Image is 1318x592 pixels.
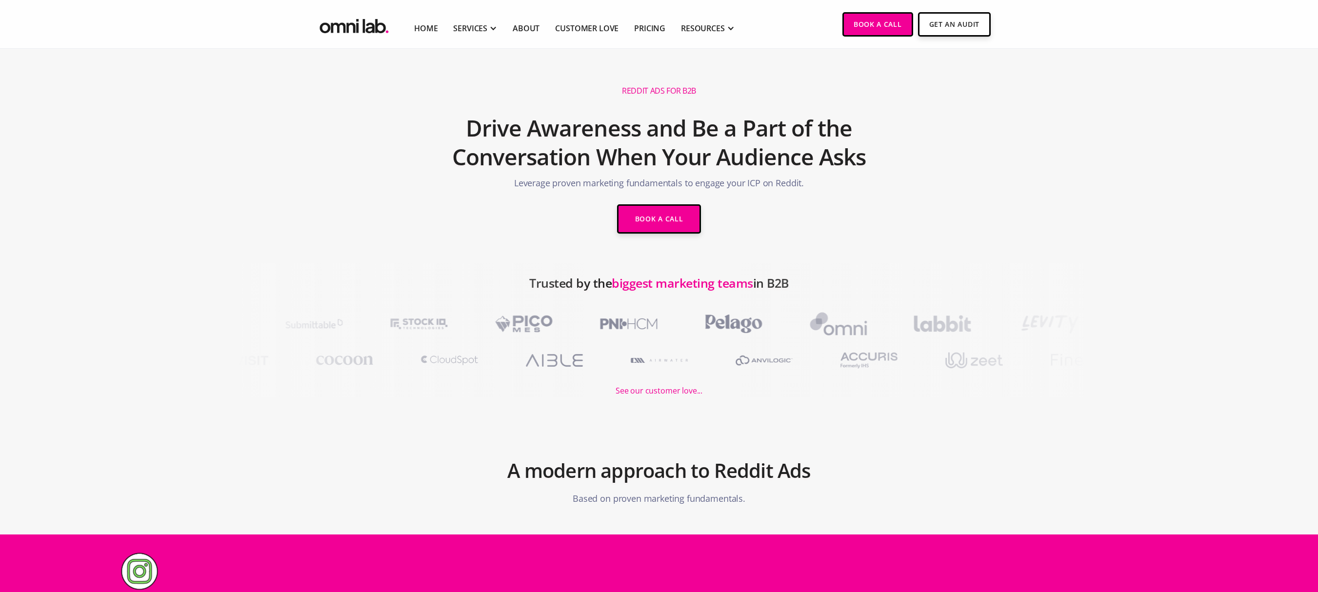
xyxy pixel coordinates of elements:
img: Omni Lab: B2B SaaS Demand Generation Agency [318,12,391,36]
a: home [318,12,391,36]
img: Aible [512,346,597,375]
h2: A modern approach to Reddit Ads [507,454,810,487]
h1: Reddit Ads for B2B [622,86,696,96]
div: SERVICES [453,22,487,34]
p: Based on proven marketing fundamentals. [573,487,745,510]
a: Get An Audit [918,12,991,37]
div: See our customer love... [616,384,702,397]
span: biggest marketing teams [612,275,753,291]
img: PelagoHealth [691,310,776,338]
img: Anvilogic [721,346,807,375]
p: Leverage proven marketing fundamentals to engage your ICP on Reddit. [514,177,804,195]
a: See our customer love... [616,375,702,397]
a: Home [414,22,438,34]
h2: Trusted by the in B2B [529,271,789,310]
img: PNI [586,310,671,338]
a: Book a Call [842,12,913,37]
iframe: Chat Widget [1142,479,1318,592]
a: About [513,22,539,34]
div: RESOURCES [681,22,725,34]
a: Pricing [634,22,665,34]
a: Customer Love [555,22,619,34]
img: A1RWATER [617,346,702,375]
a: Book a Call [617,204,701,234]
h2: Drive Awareness and Be a Part of the Conversation When Your Audience Asks [427,109,891,177]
